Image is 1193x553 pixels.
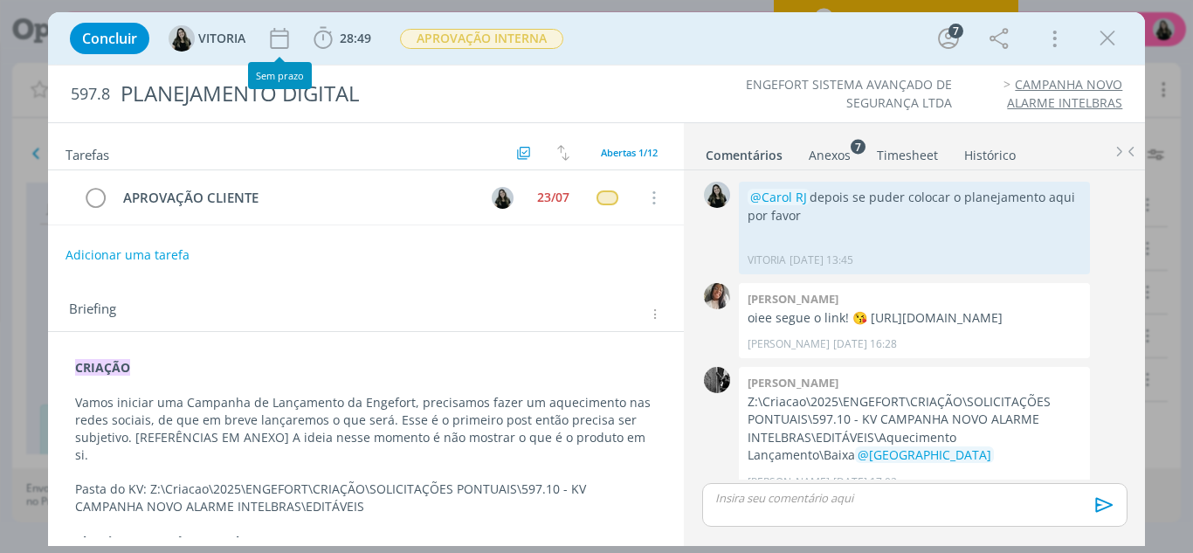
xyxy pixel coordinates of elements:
span: Tarefas [66,142,109,163]
span: APROVAÇÃO INTERNA [400,29,563,49]
button: Concluir [70,23,149,54]
span: @Carol RJ [750,189,807,205]
a: Timesheet [876,139,939,164]
a: CAMPANHA NOVO ALARME INTELBRAS [1007,76,1122,110]
img: P [704,367,730,393]
strong: CRIAÇÃO [75,359,130,376]
button: Adicionar uma tarefa [65,239,190,271]
p: VITORIA [748,252,786,268]
strong: Planejamento Pré Campanha: [75,533,254,550]
p: [PERSON_NAME] [748,474,830,490]
sup: 7 [851,139,865,154]
img: V [704,182,730,208]
img: V [492,187,514,209]
div: APROVAÇÃO CLIENTE [116,187,476,209]
span: [DATE] 17:02 [833,474,897,490]
p: [URL][DOMAIN_NAME] [75,533,658,550]
p: Z:\Criacao\2025\ENGEFORT\CRIAÇÃO\SOLICITAÇÕES PONTUAIS\597.10 - KV CAMPANHA NOVO ALARME INTELBRAS... [748,393,1081,465]
span: VITORIA [198,32,245,45]
div: 7 [948,24,963,38]
span: 28:49 [340,30,371,46]
p: depois se puder colocar o planejamento aqui por favor [748,189,1081,225]
p: oiee segue o link! 😘 [URL][DOMAIN_NAME] [748,309,1081,327]
button: APROVAÇÃO INTERNA [399,28,564,50]
b: [PERSON_NAME] [748,375,838,391]
span: Briefing [69,302,116,325]
div: Anexos [809,147,851,164]
p: [PERSON_NAME] [748,336,830,352]
button: 28:49 [309,24,376,52]
div: PLANEJAMENTO DIGITAL [114,73,677,115]
span: Concluir [82,31,137,45]
b: [PERSON_NAME] [748,291,838,307]
a: Histórico [963,139,1017,164]
button: VVITORIA [169,25,245,52]
img: V [169,25,195,52]
span: 597.8 [71,85,110,104]
img: C [704,283,730,309]
span: [DATE] 13:45 [790,252,853,268]
div: dialog [48,12,1146,546]
img: arrow-down-up.svg [557,145,569,161]
p: Vamos iniciar uma Campanha de Lançamento da Engefort, precisamos fazer um aquecimento nas redes s... [75,394,658,464]
p: Pasta do KV: Z:\Criacao\2025\ENGEFORT\CRIAÇÃO\SOLICITAÇÕES PONTUAIS\597.10 - KV CAMPANHA NOVO ALA... [75,480,658,515]
span: @[GEOGRAPHIC_DATA] [858,446,991,463]
div: 23/07 [537,191,569,204]
a: Comentários [705,139,783,164]
div: Sem prazo [248,62,312,89]
a: ENGEFORT SISTEMA AVANÇADO DE SEGURANÇA LTDA [746,76,952,110]
span: [DATE] 16:28 [833,336,897,352]
button: V [489,184,515,211]
span: Abertas 1/12 [601,146,658,159]
button: 7 [934,24,962,52]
